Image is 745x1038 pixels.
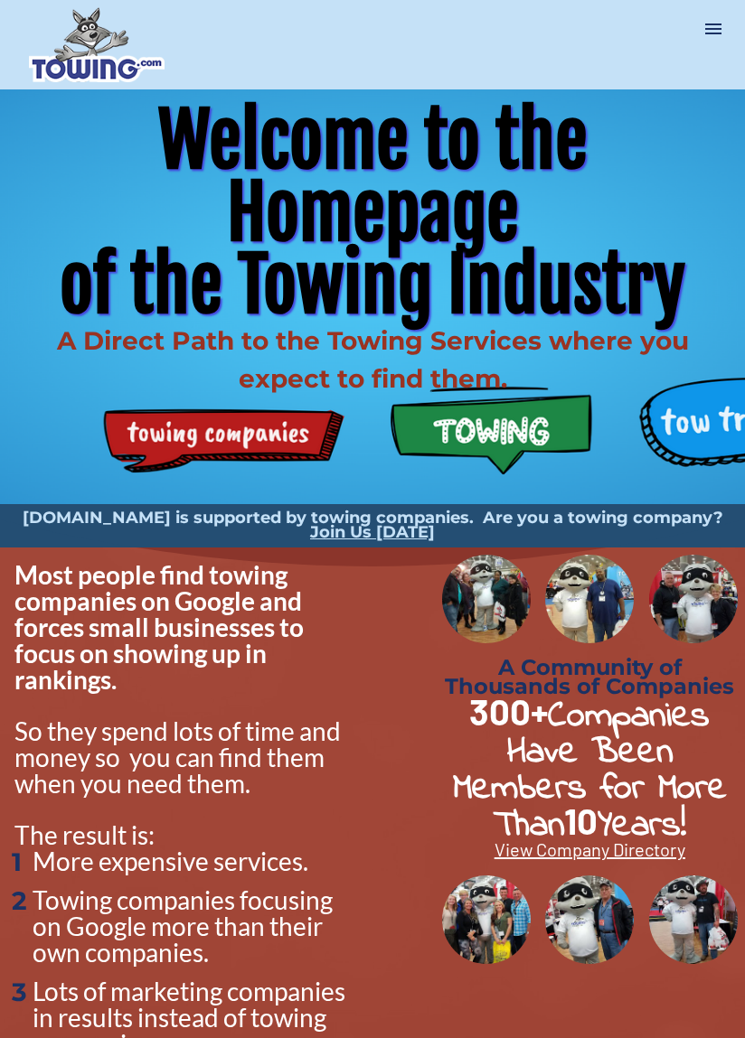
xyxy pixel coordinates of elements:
span: Towing companies focusing on Google more than their own companies. [33,884,337,968]
span: of the Towing Industry [60,239,685,331]
strong: 300+ [469,689,548,733]
a: Join Us [DATE] [310,522,435,542]
strong: [DOMAIN_NAME] is supported by towing companies. Are you a towing company? [23,508,722,528]
span: View Company Directory [495,838,685,860]
span: So they spend lots of time and money so you can find them when you need them. [14,715,345,799]
strong: A Community of Thousands of Companies [445,654,734,699]
a: View Company Directory [495,839,685,861]
span: Most people find towing companies on Google and forces small businesses to focus on showing up in... [14,559,308,695]
strong: Members for More Than [453,762,740,853]
strong: Companies Have Been [507,690,724,780]
img: Towing.com Logo [29,7,165,82]
span: The result is: [14,819,155,850]
span: More expensive services. [33,846,308,876]
span: Welcome to the Homepage [158,95,603,258]
strong: 10 [564,799,598,842]
strong: Years! [598,800,686,853]
span: A Direct Path to the Towing Services where you expect to find them. [57,325,696,394]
